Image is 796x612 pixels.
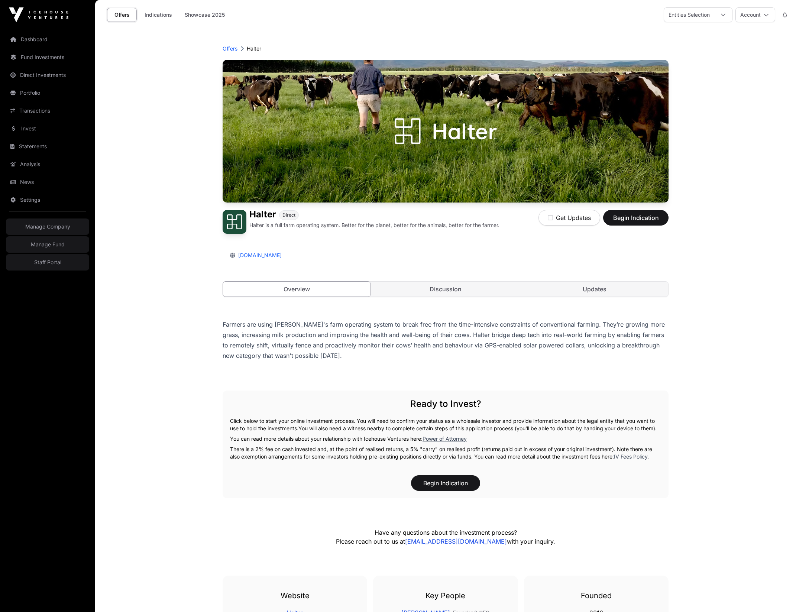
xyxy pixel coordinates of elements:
p: Halter [247,45,261,52]
button: Account [735,7,775,22]
span: Begin Indication [612,213,659,222]
h1: Halter [249,210,276,220]
a: Begin Indication [603,217,669,225]
p: Halter is a full farm operating system. Better for the planet, better for the animals, better for... [249,221,499,229]
a: Discussion [372,282,520,297]
a: Dashboard [6,31,89,48]
a: News [6,174,89,190]
span: Direct [282,212,295,218]
a: Invest [6,120,89,137]
a: Analysis [6,156,89,172]
p: Have any questions about the investment process? Please reach out to us at with your inquiry. [278,528,613,546]
a: Fund Investments [6,49,89,65]
a: Staff Portal [6,254,89,271]
img: Halter [223,210,246,234]
a: Power of Attorney [423,435,467,442]
nav: Tabs [223,282,668,297]
button: Begin Indication [411,475,480,491]
a: [EMAIL_ADDRESS][DOMAIN_NAME] [405,538,507,545]
button: Get Updates [538,210,600,226]
div: Entities Selection [664,8,714,22]
span: You will also need a witness nearby to complete certain steps of this application process (you'll... [298,425,657,431]
a: IV Fees Policy [614,453,647,460]
a: Overview [223,281,371,297]
a: Offers [107,8,137,22]
a: Updates [521,282,668,297]
a: Transactions [6,103,89,119]
h3: Key People [388,590,503,601]
p: There is a 2% fee on cash invested and, at the point of realised returns, a 5% "carry" on realise... [230,446,661,460]
h2: Ready to Invest? [230,398,661,410]
a: Statements [6,138,89,155]
img: Halter [223,60,669,203]
a: Settings [6,192,89,208]
a: Portfolio [6,85,89,101]
button: Begin Indication [603,210,669,226]
a: Indications [140,8,177,22]
h3: Website [237,590,352,601]
a: Showcase 2025 [180,8,230,22]
p: Click below to start your online investment process. You will need to confirm your status as a wh... [230,417,661,432]
a: Manage Fund [6,236,89,253]
a: Direct Investments [6,67,89,83]
a: Manage Company [6,218,89,235]
p: You can read more details about your relationship with Icehouse Ventures here: [230,435,661,443]
a: Offers [223,45,237,52]
h3: Founded [539,590,654,601]
div: Farmers are using [PERSON_NAME]'s farm operating system to break free from the time-intensive con... [223,319,669,361]
img: Icehouse Ventures Logo [9,7,68,22]
a: [DOMAIN_NAME] [235,252,282,258]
